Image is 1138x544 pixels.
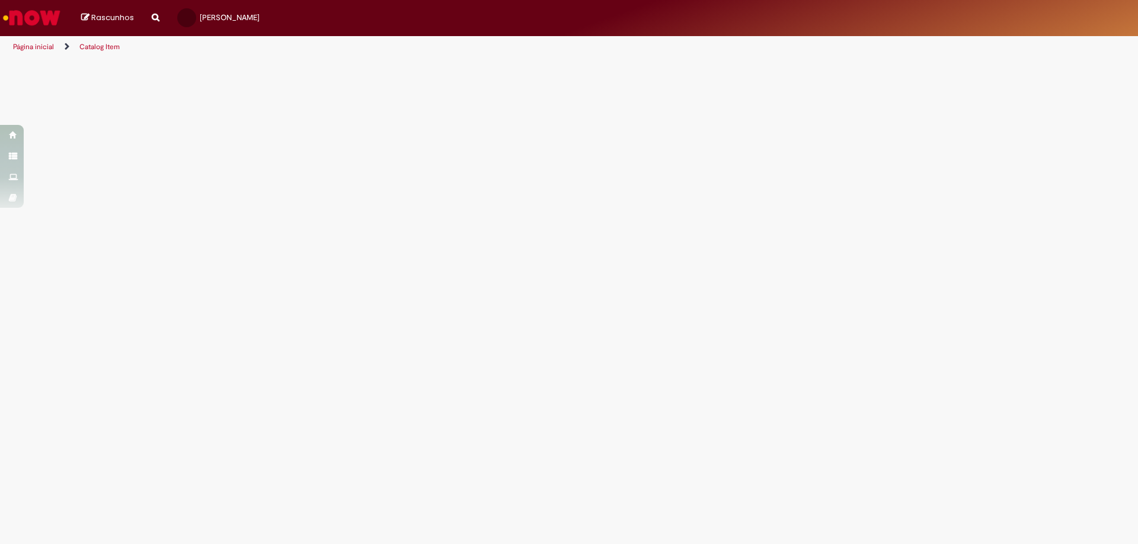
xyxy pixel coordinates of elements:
span: [PERSON_NAME] [200,12,260,22]
a: Catalog Item [79,42,120,51]
span: Rascunhos [91,12,134,23]
a: Página inicial [13,42,54,51]
img: ServiceNow [1,6,62,30]
a: Rascunhos [81,12,134,24]
ul: Trilhas de página [9,36,750,58]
